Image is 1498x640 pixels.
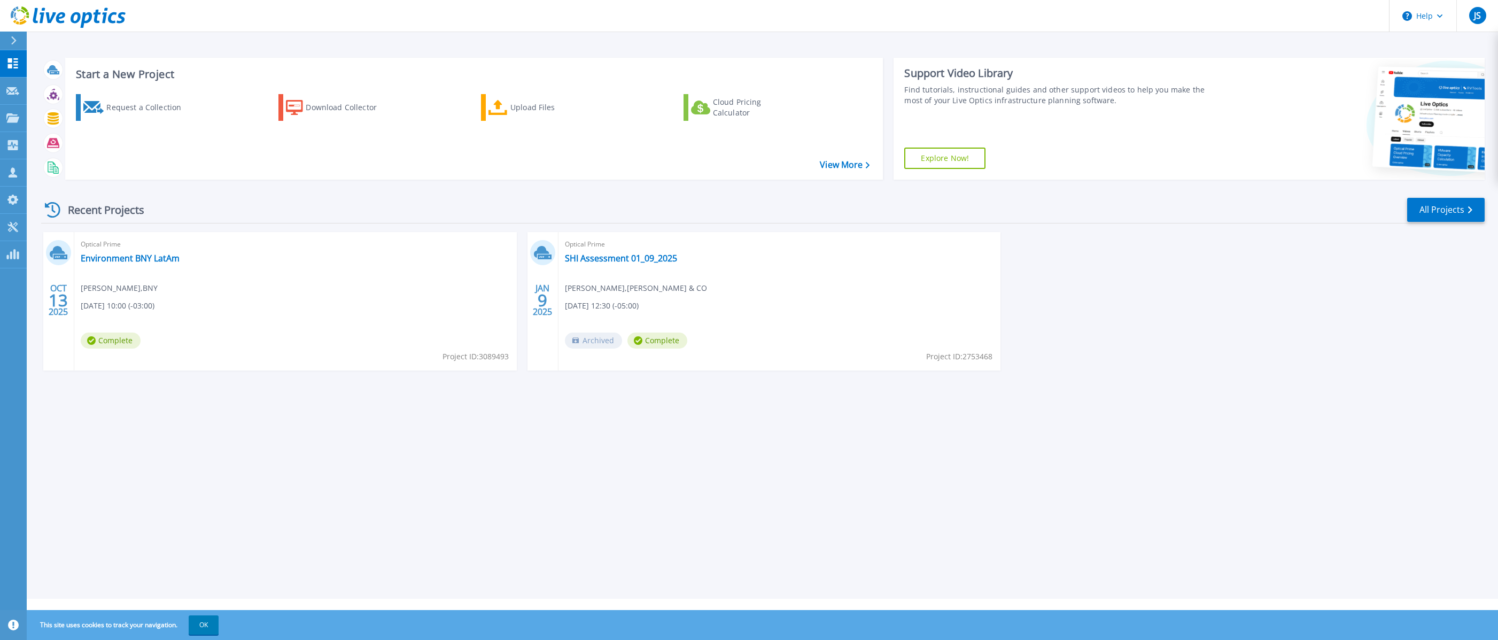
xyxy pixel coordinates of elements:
[904,148,985,169] a: Explore Now!
[1474,11,1481,20] span: JS
[538,296,547,305] span: 9
[76,94,195,121] a: Request a Collection
[278,94,398,121] a: Download Collector
[627,333,687,349] span: Complete
[532,281,553,320] div: JAN 2025
[81,282,158,294] span: [PERSON_NAME] , BNY
[565,282,707,294] span: [PERSON_NAME] , [PERSON_NAME] & CO
[510,97,596,118] div: Upload Files
[565,253,677,264] a: SHI Assessment 01_09_2025
[306,97,391,118] div: Download Collector
[565,333,622,349] span: Archived
[81,238,510,250] span: Optical Prime
[481,94,600,121] a: Upload Files
[684,94,803,121] a: Cloud Pricing Calculator
[713,97,798,118] div: Cloud Pricing Calculator
[904,66,1211,80] div: Support Video Library
[904,84,1211,106] div: Find tutorials, instructional guides and other support videos to help you make the most of your L...
[565,300,639,312] span: [DATE] 12:30 (-05:00)
[565,238,995,250] span: Optical Prime
[189,615,219,635] button: OK
[820,160,870,170] a: View More
[29,615,219,635] span: This site uses cookies to track your navigation.
[81,333,141,349] span: Complete
[443,351,509,363] span: Project ID: 3089493
[76,68,870,80] h3: Start a New Project
[1407,198,1485,222] a: All Projects
[106,97,192,118] div: Request a Collection
[81,253,180,264] a: Environment BNY LatAm
[41,197,159,223] div: Recent Projects
[81,300,154,312] span: [DATE] 10:00 (-03:00)
[49,296,68,305] span: 13
[926,351,992,363] span: Project ID: 2753468
[48,281,68,320] div: OCT 2025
